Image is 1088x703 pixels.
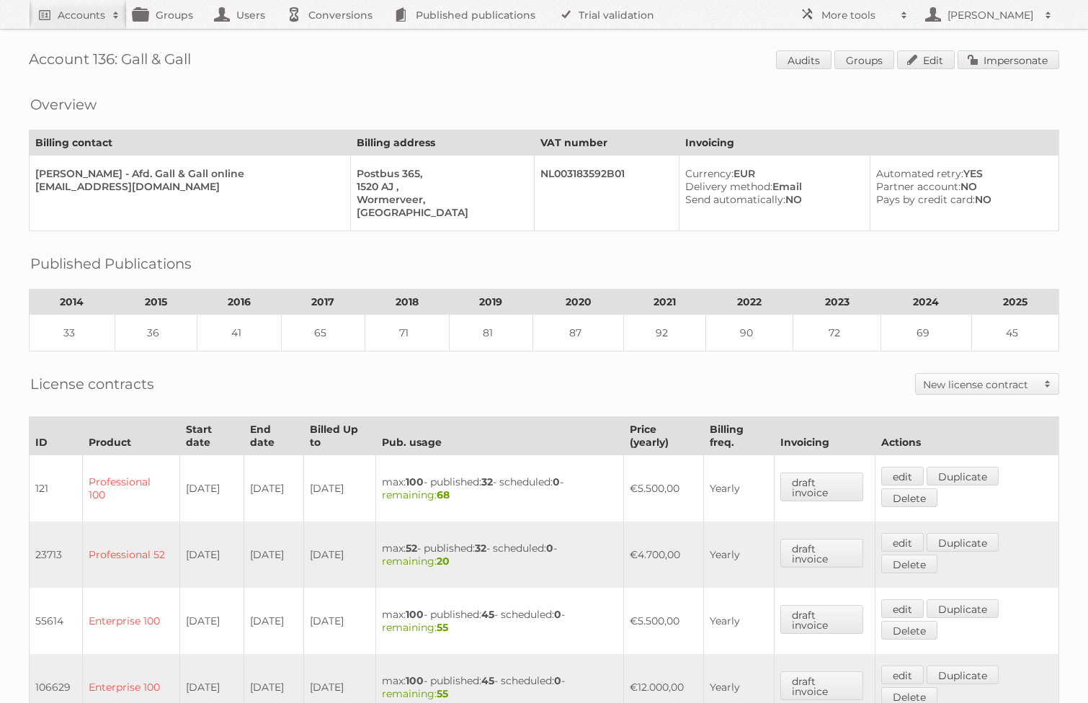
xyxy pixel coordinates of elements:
[876,193,975,206] span: Pays by credit card:
[881,533,924,552] a: edit
[881,488,937,507] a: Delete
[244,417,304,455] th: End date
[382,555,450,568] span: remaining:
[685,167,733,180] span: Currency:
[303,521,375,588] td: [DATE]
[30,455,83,522] td: 121
[281,315,365,351] td: 65
[971,315,1058,351] td: 45
[375,455,623,522] td: max: - published: - scheduled: -
[875,417,1059,455] th: Actions
[881,666,924,684] a: edit
[793,315,880,351] td: 72
[30,315,115,351] td: 33
[546,542,553,555] strong: 0
[927,666,999,684] a: Duplicate
[375,417,623,455] th: Pub. usage
[180,417,244,455] th: Start date
[685,193,858,206] div: NO
[685,167,858,180] div: EUR
[623,417,703,455] th: Price (yearly)
[876,180,1047,193] div: NO
[357,193,522,206] div: Wormerveer,
[897,50,955,69] a: Edit
[382,687,448,700] span: remaining:
[881,467,924,485] a: edit
[375,521,623,588] td: max: - published: - scheduled: -
[923,377,1037,392] h2: New license contract
[351,130,535,156] th: Billing address
[30,373,154,395] h2: License contracts
[881,599,924,618] a: edit
[83,588,180,654] td: Enterprise 100
[944,8,1038,22] h2: [PERSON_NAME]
[382,621,448,634] span: remaining:
[780,671,863,700] a: draft invoice
[30,588,83,654] td: 55614
[115,290,197,315] th: 2015
[623,588,703,654] td: €5.500,00
[303,588,375,654] td: [DATE]
[197,290,282,315] th: 2016
[481,674,494,687] strong: 45
[83,455,180,522] td: Professional 100
[481,608,494,621] strong: 45
[83,521,180,588] td: Professional 52
[535,156,679,231] td: NL003183592B01
[553,475,560,488] strong: 0
[30,521,83,588] td: 23713
[365,315,450,351] td: 71
[703,521,774,588] td: Yearly
[1037,374,1058,394] span: Toggle
[30,253,192,274] h2: Published Publications
[406,475,424,488] strong: 100
[971,290,1058,315] th: 2025
[780,473,863,501] a: draft invoice
[927,533,999,552] a: Duplicate
[623,455,703,522] td: €5.500,00
[793,290,880,315] th: 2023
[624,290,706,315] th: 2021
[30,130,351,156] th: Billing contact
[775,417,875,455] th: Invoicing
[475,542,486,555] strong: 32
[35,180,339,193] div: [EMAIL_ADDRESS][DOMAIN_NAME]
[406,608,424,621] strong: 100
[554,674,561,687] strong: 0
[437,555,450,568] strong: 20
[821,8,893,22] h2: More tools
[776,50,831,69] a: Audits
[180,588,244,654] td: [DATE]
[30,290,115,315] th: 2014
[406,542,417,555] strong: 52
[29,50,1059,72] h1: Account 136: Gall & Gall
[780,539,863,568] a: draft invoice
[703,455,774,522] td: Yearly
[365,290,450,315] th: 2018
[685,180,772,193] span: Delivery method:
[437,488,450,501] strong: 68
[244,521,304,588] td: [DATE]
[406,674,424,687] strong: 100
[375,588,623,654] td: max: - published: - scheduled: -
[481,475,493,488] strong: 32
[880,290,971,315] th: 2024
[357,180,522,193] div: 1520 AJ ,
[533,315,624,351] td: 87
[623,521,703,588] td: €4.700,00
[927,467,999,485] a: Duplicate
[180,455,244,522] td: [DATE]
[533,290,624,315] th: 2020
[958,50,1059,69] a: Impersonate
[83,417,180,455] th: Product
[554,608,561,621] strong: 0
[244,588,304,654] td: [DATE]
[703,588,774,654] td: Yearly
[876,180,960,193] span: Partner account:
[357,206,522,219] div: [GEOGRAPHIC_DATA]
[876,167,963,180] span: Automated retry:
[437,687,448,700] strong: 55
[685,180,858,193] div: Email
[281,290,365,315] th: 2017
[881,621,937,640] a: Delete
